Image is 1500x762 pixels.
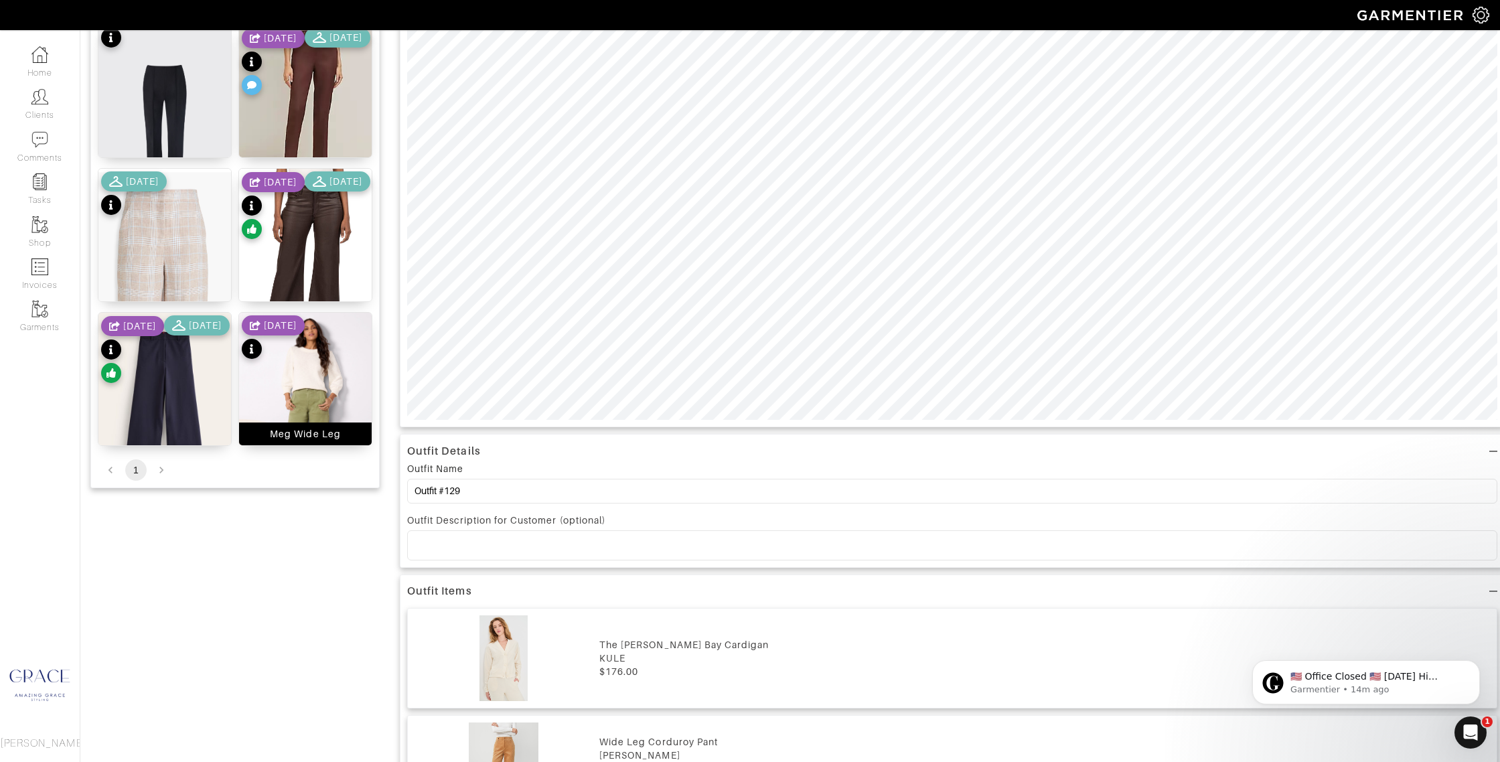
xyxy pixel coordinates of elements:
div: [DATE] [264,31,297,45]
div: Shared date [242,172,305,192]
div: See product info [242,171,370,242]
img: reminder-icon-8004d30b9f0a5d33ae49ab947aed9ed385cf756f9e5892f1edd6e32f2345188e.png [31,173,48,190]
iframe: Intercom notifications message [1232,632,1500,726]
nav: pagination navigation [98,459,372,481]
div: Shared date [242,28,305,48]
img: garments-icon-b7da505a4dc4fd61783c78ac3ca0ef83fa9d6f193b1c9dc38574b1d14d53ca28.png [31,216,48,233]
img: details [239,313,372,512]
div: [DATE] [189,319,222,332]
img: details [239,169,372,372]
div: See product info [101,171,167,218]
div: [DATE] [329,31,362,44]
div: Outfit Items [407,585,472,598]
div: Purchased date [101,171,167,192]
img: comment-icon-a0a6a9ef722e966f86d9cbdc48e553b5cf19dbc54f86b18d962a5391bc8f6eb6.png [31,131,48,148]
div: Shared date [242,315,305,335]
div: [DATE] [329,175,362,188]
div: Purchased date [305,171,370,192]
div: KULE [599,652,1490,665]
div: Shared date [101,316,164,336]
img: orders-icon-0abe47150d42831381b5fb84f609e132dff9fe21cb692f30cb5eec754e2cba89.png [31,258,48,275]
img: garments-icon-b7da505a4dc4fd61783c78ac3ca0ef83fa9d6f193b1c9dc38574b1d14d53ca28.png [31,301,48,317]
img: details [98,169,231,437]
div: See product info [242,315,305,362]
iframe: Intercom live chat [1454,716,1487,749]
div: The [PERSON_NAME] Bay Cardigan [599,638,1490,652]
div: Wide Leg Corduroy Pant [599,735,1490,749]
div: [DATE] [123,319,156,333]
div: [DATE] [264,175,297,189]
div: [DATE] [264,319,297,332]
div: Outfit Name [407,462,464,475]
div: See product info [242,27,370,98]
span: 1 [1482,716,1493,727]
img: details [239,25,372,187]
div: See product info [101,27,121,51]
div: See product info [101,315,230,386]
div: Meg Wide Leg [270,427,341,441]
div: [PERSON_NAME] [599,749,1490,762]
div: $176.00 [599,665,1490,678]
img: dashboard-icon-dbcd8f5a0b271acd01030246c82b418ddd0df26cd7fceb0bd07c9910d44c42f6.png [31,46,48,63]
button: page 1 [125,459,147,481]
img: details [98,313,231,484]
img: clients-icon-6bae9207a08558b7cb47a8932f037763ab4055f8c8b6bfacd5dc20c3e0201464.png [31,88,48,105]
img: garmentier-logo-header-white-b43fb05a5012e4ada735d5af1a66efaba907eab6374d6393d1fbf88cb4ef424d.png [1351,3,1473,27]
div: Purchased date [305,27,370,48]
img: The Terry Bay Cardigan [415,615,593,701]
div: Purchased date [164,315,230,335]
div: Outfit Description for Customer (optional) [407,514,1497,527]
div: Outfit Details [407,445,481,458]
div: [DATE] [126,175,159,188]
img: gear-icon-white-bd11855cb880d31180b6d7d6211b90ccbf57a29d726f0c71d8c61bd08dd39cc2.png [1473,7,1489,23]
